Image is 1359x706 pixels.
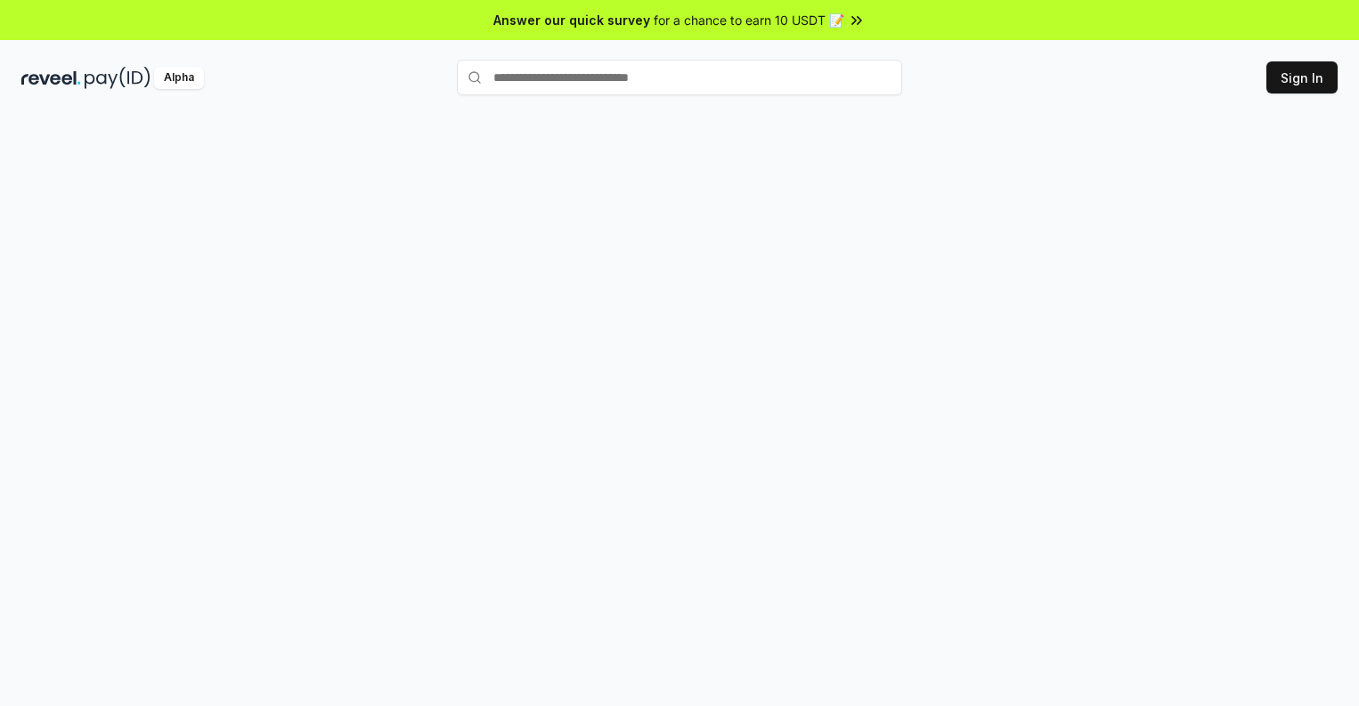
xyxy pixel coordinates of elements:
[154,67,204,89] div: Alpha
[1266,61,1338,93] button: Sign In
[493,11,650,29] span: Answer our quick survey
[654,11,844,29] span: for a chance to earn 10 USDT 📝
[21,67,81,89] img: reveel_dark
[85,67,151,89] img: pay_id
